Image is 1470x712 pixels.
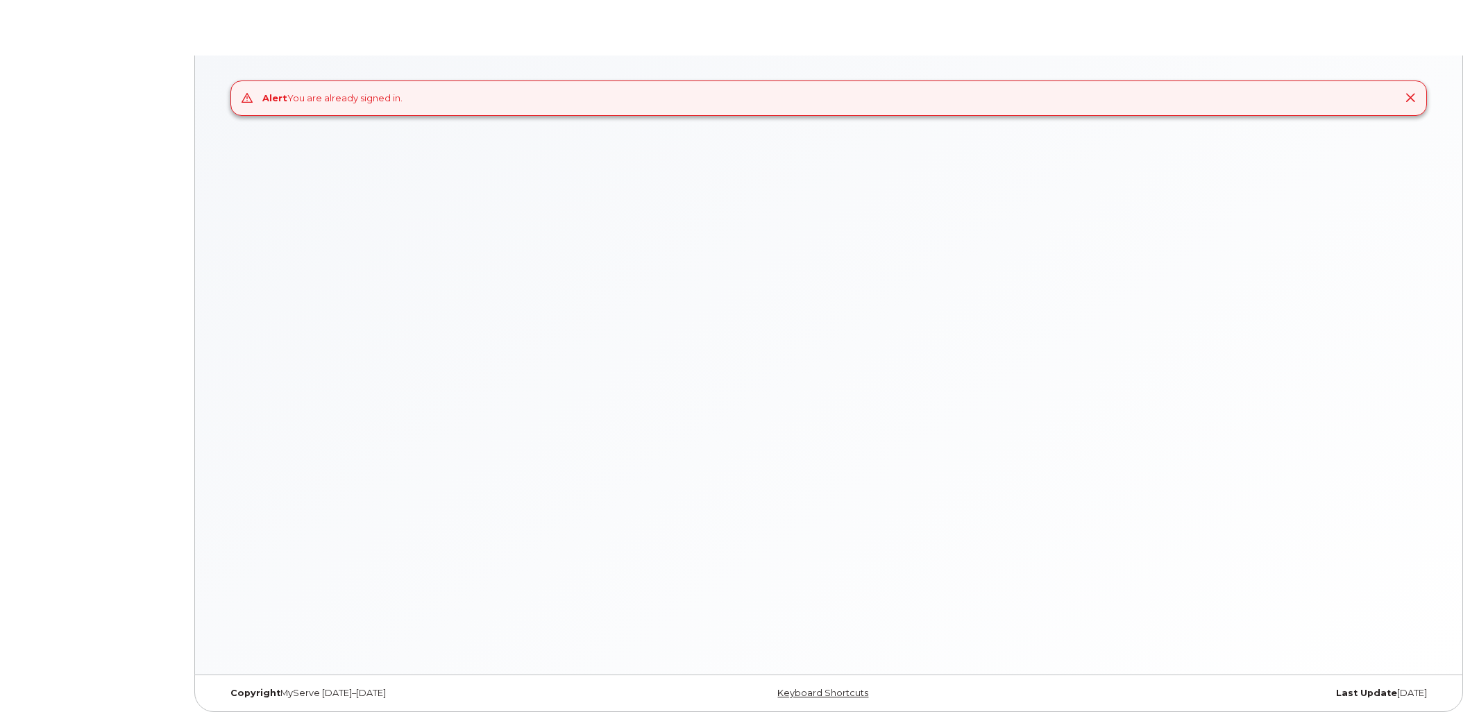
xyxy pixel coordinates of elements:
div: MyServe [DATE]–[DATE] [220,688,626,699]
div: [DATE] [1031,688,1437,699]
a: Keyboard Shortcuts [777,688,868,698]
strong: Alert [262,92,287,103]
strong: Last Update [1336,688,1397,698]
div: You are already signed in. [262,92,403,105]
strong: Copyright [230,688,280,698]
